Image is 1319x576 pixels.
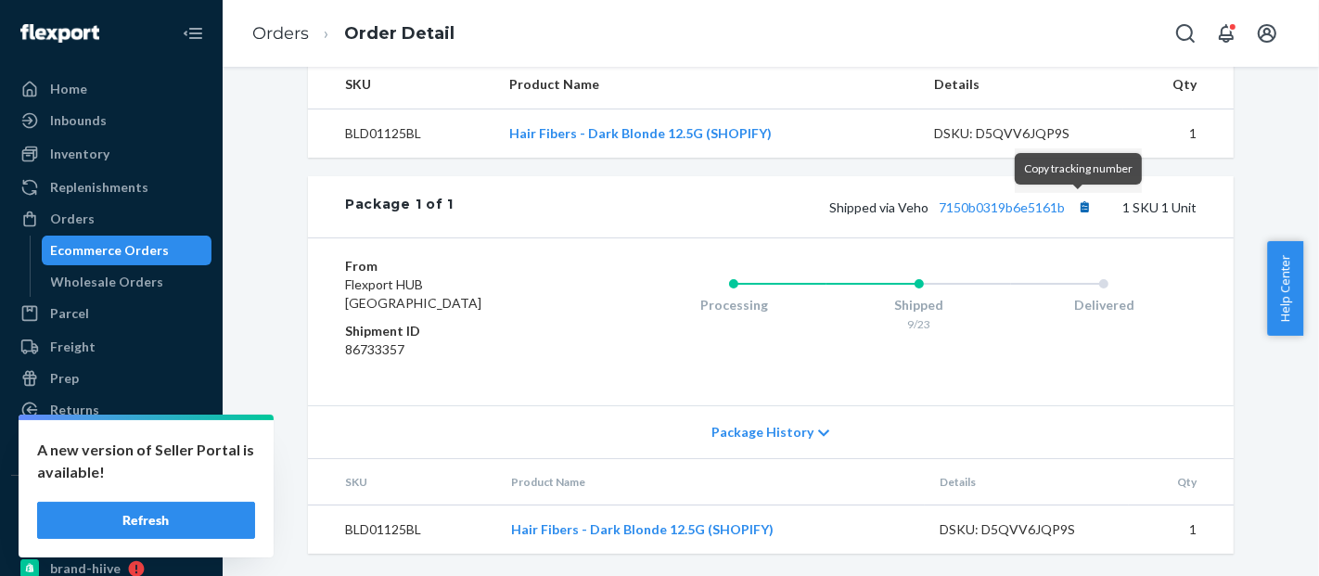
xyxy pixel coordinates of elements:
th: Product Name [494,60,919,109]
button: Open account menu [1249,15,1286,52]
th: Details [919,60,1123,109]
div: Prep [50,369,79,388]
th: SKU [308,459,496,506]
button: Help Center [1267,241,1303,336]
div: Wholesale Orders [51,273,164,291]
button: Close Navigation [174,15,211,52]
button: Open Search Box [1167,15,1204,52]
div: Inventory [50,145,109,163]
a: Reporting [11,429,211,458]
dt: From [345,257,567,275]
div: Returns [50,401,99,419]
th: Product Name [496,459,926,506]
div: Processing [641,296,826,314]
div: DSKU: D5QVV6JQP9S [934,124,1108,143]
div: 1 SKU 1 Unit [454,195,1197,219]
div: Ecommerce Orders [51,241,170,260]
td: 1 [1129,506,1234,555]
a: 7150b0319b6e5161b [939,199,1065,215]
div: 9/23 [826,316,1012,332]
th: SKU [308,60,494,109]
a: Freight [11,332,211,362]
dt: Shipment ID [345,322,567,340]
span: Package History [711,423,813,442]
div: Inbounds [50,111,107,130]
ol: breadcrumbs [237,6,469,61]
a: Orders [11,204,211,234]
span: Shipped via Veho [829,199,1096,215]
a: Home [11,74,211,104]
a: Ecommerce Orders [42,236,212,265]
td: BLD01125BL [308,506,496,555]
th: Qty [1129,459,1234,506]
button: Open notifications [1208,15,1245,52]
div: Package 1 of 1 [345,195,454,219]
a: Inventory [11,139,211,169]
a: Hair Fibers - Dark Blonde 12.5G (SHOPIFY) [511,521,774,537]
div: DSKU: D5QVV6JQP9S [940,520,1114,539]
div: Home [50,80,87,98]
th: Details [925,459,1129,506]
p: A new version of Seller Portal is available! [37,439,255,483]
div: Shipped [826,296,1012,314]
span: Support [37,13,104,30]
a: boldify-gma [11,522,211,552]
span: Copy tracking number [1024,161,1133,175]
a: Replenishments [11,173,211,202]
div: Delivered [1011,296,1197,314]
div: Parcel [50,304,89,323]
div: Replenishments [50,178,148,197]
button: Integrations [11,491,211,520]
a: Returns [11,395,211,425]
a: Prep [11,364,211,393]
div: Freight [50,338,96,356]
td: 1 [1123,109,1234,159]
a: Inbounds [11,106,211,135]
dd: 86733357 [345,340,567,359]
a: Wholesale Orders [42,267,212,297]
a: Orders [252,23,309,44]
div: Orders [50,210,95,228]
a: Hair Fibers - Dark Blonde 12.5G (SHOPIFY) [509,125,772,141]
button: Refresh [37,502,255,539]
button: Copy tracking number [1072,195,1096,219]
img: Flexport logo [20,24,99,43]
td: BLD01125BL [308,109,494,159]
th: Qty [1123,60,1234,109]
a: Parcel [11,299,211,328]
span: Flexport HUB [GEOGRAPHIC_DATA] [345,276,481,311]
a: Order Detail [344,23,455,44]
